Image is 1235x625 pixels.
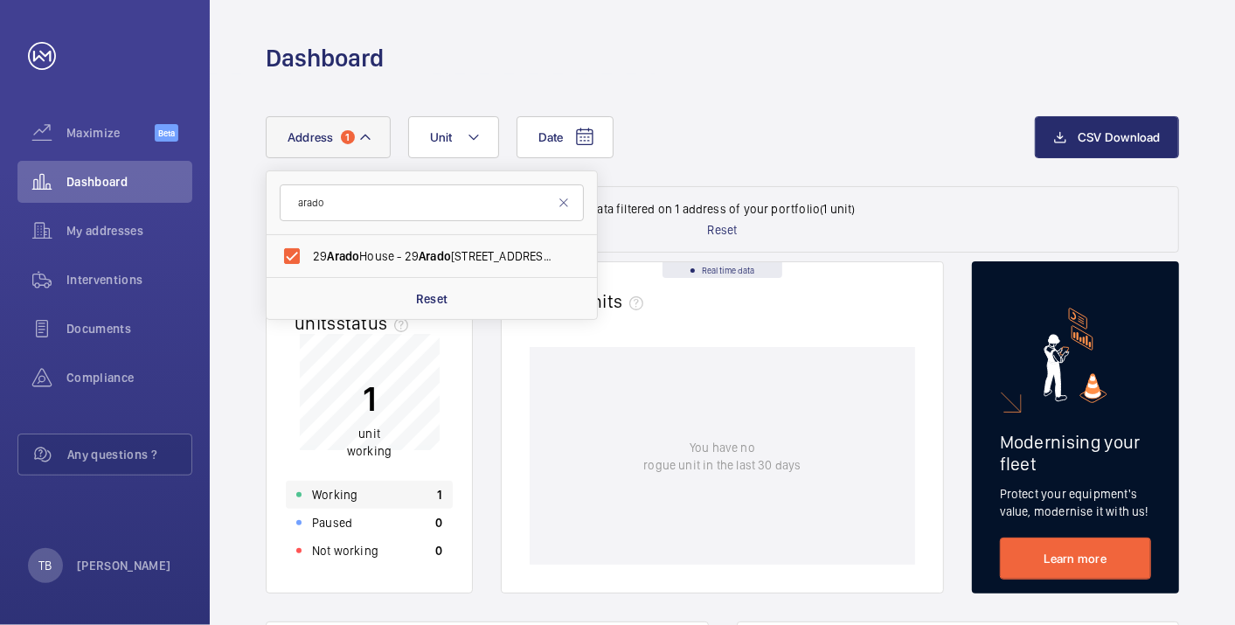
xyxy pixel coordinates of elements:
[341,130,355,144] span: 1
[38,557,52,574] p: TB
[416,290,448,308] p: Reset
[663,262,782,278] div: Real time data
[155,124,178,142] span: Beta
[1000,538,1151,580] a: Learn more
[347,426,392,461] p: unit
[288,130,334,144] span: Address
[643,439,801,474] p: You have no rogue unit in the last 30 days
[337,312,416,334] span: status
[347,445,392,459] span: working
[347,378,392,421] p: 1
[408,116,499,158] button: Unit
[435,542,442,559] p: 0
[589,200,855,218] p: Data filtered on 1 address of your portfolio (1 unit)
[67,446,191,463] span: Any questions ?
[327,249,359,263] span: Arado
[708,221,738,239] p: Reset
[312,542,378,559] p: Not working
[66,320,192,337] span: Documents
[430,130,453,144] span: Unit
[77,557,171,574] p: [PERSON_NAME]
[1078,130,1161,144] span: CSV Download
[66,222,192,240] span: My addresses
[266,116,391,158] button: Address1
[266,42,384,74] h1: Dashboard
[66,124,155,142] span: Maximize
[66,271,192,288] span: Interventions
[280,184,584,221] input: Search by address
[1000,431,1151,475] h2: Modernising your fleet
[66,173,192,191] span: Dashboard
[581,290,651,312] span: units
[1000,485,1151,520] p: Protect your equipment's value, modernise it with us!
[1044,308,1107,403] img: marketing-card.svg
[538,130,564,144] span: Date
[517,116,614,158] button: Date
[435,514,442,531] p: 0
[312,514,352,531] p: Paused
[312,486,357,503] p: Working
[1035,116,1179,158] button: CSV Download
[419,249,451,263] span: Arado
[313,247,553,265] span: 29 House - 29 [STREET_ADDRESS]
[437,486,442,503] p: 1
[66,369,192,386] span: Compliance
